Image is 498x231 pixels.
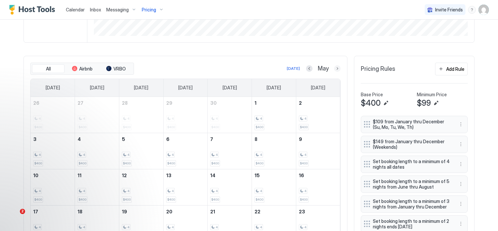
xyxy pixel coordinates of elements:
[31,97,75,109] a: April 26, 2026
[299,100,302,106] span: 2
[83,153,85,157] span: 4
[30,63,134,75] div: tab-group
[127,225,129,229] span: 4
[79,161,86,165] span: $400
[210,136,213,142] span: 7
[256,197,263,202] span: $400
[119,206,163,218] a: May 19, 2026
[300,161,308,165] span: $400
[457,220,465,228] div: menu
[83,79,111,97] a: Monday
[260,153,262,157] span: 4
[300,125,308,129] span: $400
[417,92,447,98] span: Minimum Price
[208,97,252,133] td: April 30, 2026
[223,85,237,91] span: [DATE]
[9,5,58,15] a: Host Tools Logo
[78,209,82,214] span: 18
[373,178,450,190] span: Set booking length to a minimum of 5 nights from June thru August
[20,209,25,214] span: 2
[66,7,85,12] span: Calendar
[216,225,218,229] span: 4
[373,159,450,170] span: Set booking length to a minimum of 4 nights all dates
[252,133,296,145] a: May 8, 2026
[164,133,208,145] a: May 6, 2026
[361,92,383,98] span: Base Price
[5,168,135,213] iframe: Intercom notifications message
[252,133,296,169] td: May 8, 2026
[39,79,66,97] a: Sunday
[311,85,325,91] span: [DATE]
[123,161,131,165] span: $400
[252,97,296,109] a: May 1, 2026
[66,6,85,13] a: Calendar
[457,120,465,128] div: menu
[127,79,155,97] a: Tuesday
[252,97,296,133] td: May 1, 2026
[90,6,101,13] a: Inbox
[208,97,252,109] a: April 30, 2026
[211,197,219,202] span: $400
[457,200,465,208] button: More options
[256,161,263,165] span: $400
[39,225,41,229] span: 4
[361,98,381,108] span: $400
[306,65,313,72] button: Previous month
[373,218,450,230] span: Set booking length to a minimum of 2 nights ends [DATE]
[172,225,174,229] span: 4
[457,220,465,228] button: More options
[119,97,163,133] td: April 28, 2026
[382,99,390,107] button: Edit
[256,125,263,129] span: $400
[373,198,450,210] span: Set booking length to a minimum of 3 nights from January thru December
[296,133,340,145] a: May 9, 2026
[252,206,296,218] a: May 22, 2026
[79,66,93,72] span: Airbnb
[31,97,75,133] td: April 26, 2026
[34,161,42,165] span: $400
[373,139,450,150] span: $149 from January thru December (Weekends)
[142,7,156,13] span: Pricing
[210,100,217,106] span: 30
[208,133,252,145] a: May 7, 2026
[100,64,132,73] button: VRBO
[255,173,260,178] span: 15
[296,206,340,218] a: May 23, 2026
[163,169,208,205] td: May 13, 2026
[299,136,302,142] span: 9
[255,209,260,214] span: 22
[208,169,252,205] td: May 14, 2026
[304,225,306,229] span: 4
[127,153,129,157] span: 4
[164,169,208,181] a: May 13, 2026
[287,66,300,71] div: [DATE]
[304,153,306,157] span: 4
[208,133,252,169] td: May 7, 2026
[172,79,199,97] a: Wednesday
[66,64,98,73] button: Airbnb
[33,100,39,106] span: 26
[299,173,304,178] span: 16
[75,97,119,109] a: April 27, 2026
[39,153,41,157] span: 4
[172,153,174,157] span: 4
[7,209,22,224] iframe: Intercom live chat
[210,209,215,214] span: 21
[172,189,174,193] span: 4
[260,225,262,229] span: 4
[31,133,75,169] td: May 3, 2026
[163,133,208,169] td: May 6, 2026
[163,97,208,133] td: April 29, 2026
[300,197,308,202] span: $400
[417,98,431,108] span: $99
[167,161,175,165] span: $400
[373,119,450,130] span: $109 from January thru December (Su, Mo, Tu, We, Th)
[31,133,75,145] a: May 3, 2026
[296,133,340,169] td: May 9, 2026
[457,160,465,168] button: More options
[296,97,340,133] td: May 2, 2026
[267,85,281,91] span: [DATE]
[166,100,172,106] span: 29
[304,189,306,193] span: 4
